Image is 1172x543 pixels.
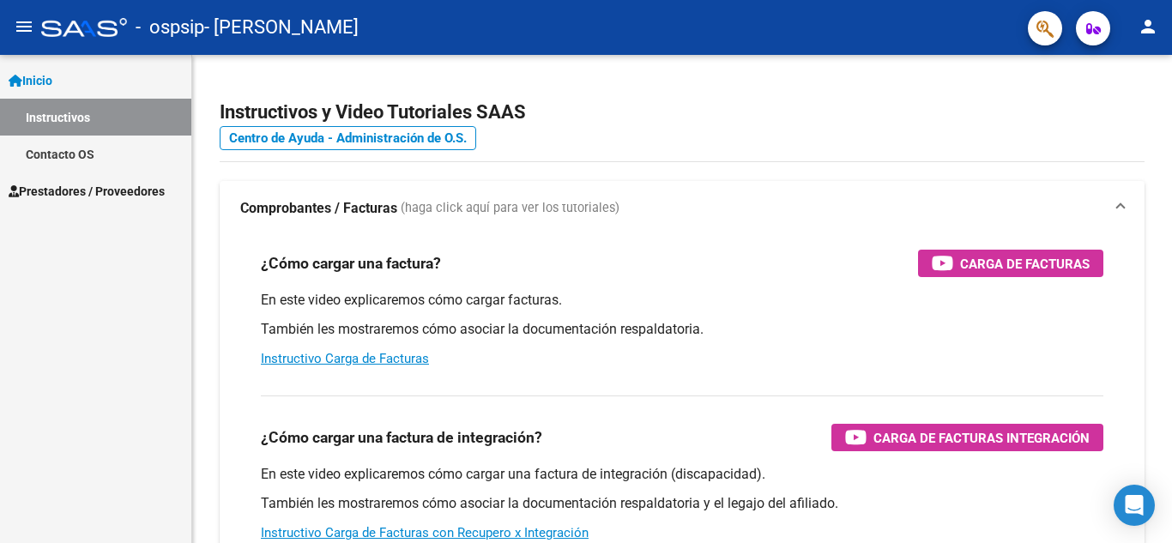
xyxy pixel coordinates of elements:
span: Prestadores / Proveedores [9,182,165,201]
button: Carga de Facturas Integración [831,424,1103,451]
p: También les mostraremos cómo asociar la documentación respaldatoria y el legajo del afiliado. [261,494,1103,513]
strong: Comprobantes / Facturas [240,199,397,218]
span: (haga click aquí para ver los tutoriales) [401,199,619,218]
p: También les mostraremos cómo asociar la documentación respaldatoria. [261,320,1103,339]
span: - ospsip [136,9,204,46]
span: - [PERSON_NAME] [204,9,359,46]
p: En este video explicaremos cómo cargar una factura de integración (discapacidad). [261,465,1103,484]
button: Carga de Facturas [918,250,1103,277]
mat-icon: menu [14,16,34,37]
h3: ¿Cómo cargar una factura de integración? [261,425,542,449]
h2: Instructivos y Video Tutoriales SAAS [220,96,1145,129]
a: Instructivo Carga de Facturas [261,351,429,366]
a: Centro de Ayuda - Administración de O.S. [220,126,476,150]
h3: ¿Cómo cargar una factura? [261,251,441,275]
mat-icon: person [1138,16,1158,37]
a: Instructivo Carga de Facturas con Recupero x Integración [261,525,589,540]
mat-expansion-panel-header: Comprobantes / Facturas (haga click aquí para ver los tutoriales) [220,181,1145,236]
span: Carga de Facturas Integración [873,427,1090,449]
span: Inicio [9,71,52,90]
p: En este video explicaremos cómo cargar facturas. [261,291,1103,310]
div: Open Intercom Messenger [1114,485,1155,526]
span: Carga de Facturas [960,253,1090,275]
